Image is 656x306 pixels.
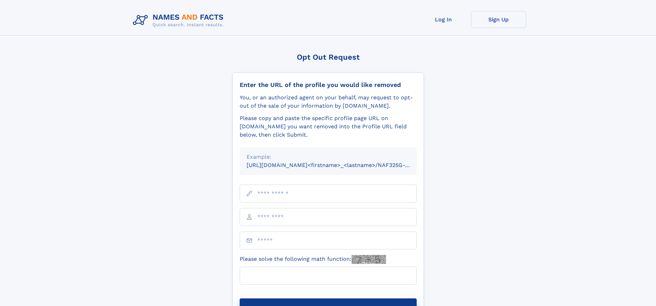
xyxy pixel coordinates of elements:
[416,11,471,28] a: Log In
[130,11,229,30] img: Logo Names and Facts
[240,93,417,110] div: You, or an authorized agent on your behalf, may request to opt-out of the sale of your informatio...
[247,162,430,168] small: [URL][DOMAIN_NAME]<firstname>_<lastname>/NAF325G-xxxxxxxx
[232,53,424,61] div: Opt Out Request
[247,153,410,161] div: Example:
[240,114,417,139] div: Please copy and paste the specific profile page URL on [DOMAIN_NAME] you want removed into the Pr...
[240,255,386,264] label: Please solve the following math function:
[240,81,417,89] div: Enter the URL of the profile you would like removed
[471,11,526,28] a: Sign Up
